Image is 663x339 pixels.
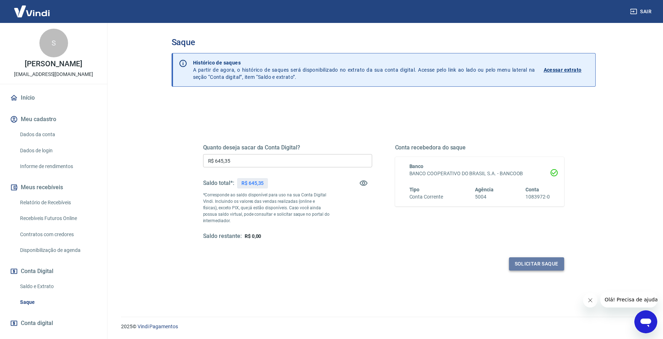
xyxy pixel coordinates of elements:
[475,193,494,201] h6: 5004
[409,170,550,177] h6: BANCO COOPERATIVO DO BRASIL S.A. - BANCOOB
[203,144,372,151] h5: Quanto deseja sacar da Conta Digital?
[193,59,535,81] p: A partir de agora, o histórico de saques será disponibilizado no extrato da sua conta digital. Ac...
[525,187,539,192] span: Conta
[17,243,99,258] a: Disponibilização de agenda
[9,90,99,106] a: Início
[121,323,646,330] p: 2025 ©
[544,59,590,81] a: Acessar extrato
[17,143,99,158] a: Dados de login
[203,192,330,224] p: *Corresponde ao saldo disponível para uso na sua Conta Digital Vindi. Incluindo os valores das ve...
[409,193,443,201] h6: Conta Corrente
[172,37,596,47] h3: Saque
[629,5,654,18] button: Sair
[203,233,242,240] h5: Saldo restante:
[17,227,99,242] a: Contratos com credores
[245,233,261,239] span: R$ 0,00
[395,144,564,151] h5: Conta recebedora do saque
[475,187,494,192] span: Agência
[9,111,99,127] button: Meu cadastro
[9,315,99,331] a: Conta digital
[17,127,99,142] a: Dados da conta
[25,60,82,68] p: [PERSON_NAME]
[17,279,99,294] a: Saldo e Extrato
[9,0,55,22] img: Vindi
[17,295,99,310] a: Saque
[138,324,178,329] a: Vindi Pagamentos
[193,59,535,66] p: Histórico de saques
[583,293,597,307] iframe: Fechar mensagem
[544,66,582,73] p: Acessar extrato
[634,310,657,333] iframe: Botão para abrir a janela de mensagens
[9,180,99,195] button: Meus recebíveis
[21,318,53,328] span: Conta digital
[9,263,99,279] button: Conta Digital
[17,159,99,174] a: Informe de rendimentos
[509,257,564,271] button: Solicitar saque
[409,163,424,169] span: Banco
[17,211,99,226] a: Recebíveis Futuros Online
[600,292,657,307] iframe: Mensagem da empresa
[203,180,234,187] h5: Saldo total*:
[4,5,60,11] span: Olá! Precisa de ajuda?
[17,195,99,210] a: Relatório de Recebíveis
[241,180,264,187] p: R$ 645,35
[409,187,420,192] span: Tipo
[14,71,93,78] p: [EMAIL_ADDRESS][DOMAIN_NAME]
[525,193,550,201] h6: 1083972-0
[39,29,68,57] div: S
